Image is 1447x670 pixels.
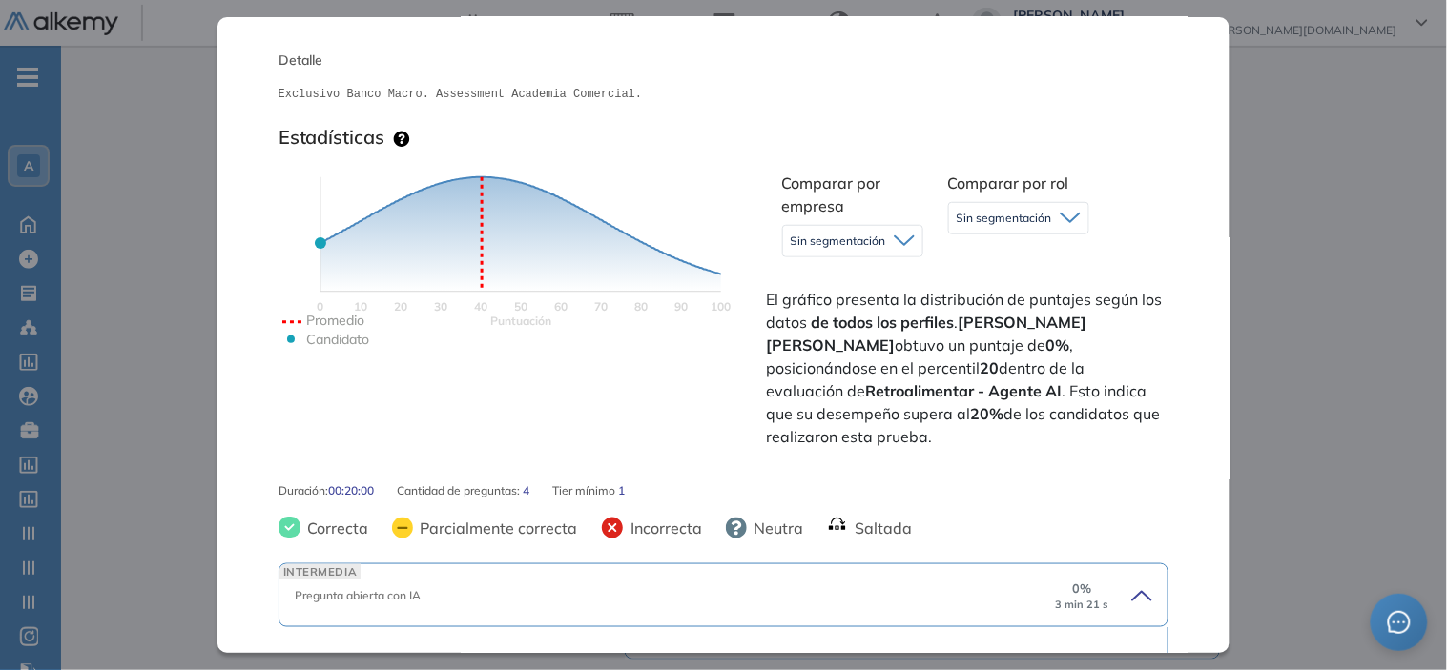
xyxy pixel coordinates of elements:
span: Cantidad de preguntas: [398,482,524,499]
text: Candidato [306,331,369,348]
small: 3 min 21 s [1055,599,1108,611]
h3: Estadísticas [279,126,385,149]
strong: 20% [971,404,1004,423]
strong: Retroalimentar - Agente AI [866,381,1063,400]
strong: [PERSON_NAME] [767,335,896,355]
text: 0 [317,299,323,314]
text: 100 [711,299,731,314]
text: 60 [554,299,568,314]
span: 00:20:00 [329,482,375,499]
span: Neutra [747,517,804,539]
text: 50 [514,299,527,314]
strong: de todos los perfiles [812,313,955,332]
span: Parcialmente correcta [413,517,578,539]
text: 30 [434,299,447,314]
span: Duración : [279,482,329,499]
strong: 20 [981,358,1000,377]
span: Tier mínimo [553,482,619,499]
span: Comparar por rol [948,173,1069,193]
span: INTERMEDIA [279,564,362,579]
span: Saltada [848,517,913,539]
span: 0 % [1072,579,1091,598]
span: Detalle [279,51,1169,71]
text: 40 [474,299,487,314]
span: Incorrecta [624,517,703,539]
text: 20 [394,299,407,314]
span: Sin segmentación [957,211,1052,226]
text: 70 [594,299,608,314]
text: Scores [490,314,551,328]
strong: [PERSON_NAME] [959,313,1087,332]
span: Correcta [300,517,369,539]
pre: Exclusivo Banco Macro. Assessment Academia Comercial. [279,86,1169,103]
text: 90 [674,299,688,314]
text: 10 [354,299,367,314]
text: 80 [634,299,648,314]
strong: 0% [1046,335,1070,355]
div: Pregunta abierta con IA [295,587,1054,604]
span: message [1388,611,1411,634]
span: 1 [619,482,626,499]
text: Promedio [306,312,364,329]
span: 4 [524,482,530,499]
span: Sin segmentación [791,233,886,249]
span: El gráfico presenta la distribución de puntajes según los datos . obtuvo un puntaje de , posicion... [767,288,1166,448]
span: Comparar por empresa [782,173,881,215]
